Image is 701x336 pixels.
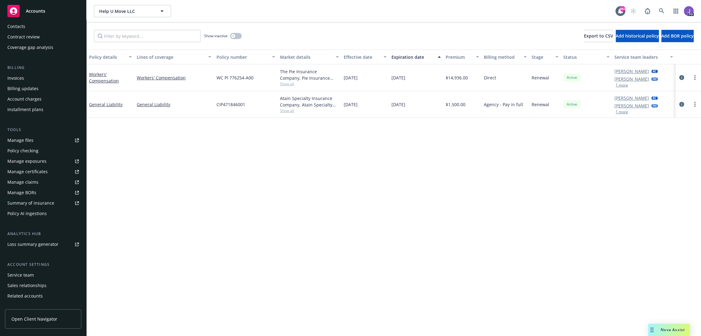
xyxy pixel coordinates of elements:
div: Manage files [7,135,34,145]
div: Market details [280,54,332,60]
button: Premium [443,50,481,64]
div: Account charges [7,94,42,104]
a: Invoices [5,73,81,83]
span: $14,936.00 [446,74,468,81]
div: Contract review [7,32,40,42]
a: Start snowing [627,5,639,17]
div: Service team leaders [614,54,667,60]
button: 1 more [616,83,628,87]
div: Contacts [7,22,25,31]
div: Manage certificates [7,167,48,177]
span: Help U Move LLC [99,8,152,14]
a: Accounts [5,2,81,20]
a: Service team [5,270,81,280]
span: Export to CSV [584,33,613,39]
a: Policy checking [5,146,81,156]
span: Add BOR policy [661,33,694,39]
div: Billing [5,65,81,71]
button: Add BOR policy [661,30,694,42]
a: Policy AI ingestions [5,209,81,218]
div: Atain Specialty Insurance Company, Atain Specialty Insurance Company, Burns & [PERSON_NAME] [280,95,339,108]
span: WC PI 776254-A00 [216,74,253,81]
span: CIP471846001 [216,101,245,108]
img: photo [684,6,694,16]
div: Tools [5,127,81,133]
a: Manage claims [5,177,81,187]
a: Coverage gap analysis [5,42,81,52]
a: Sales relationships [5,281,81,290]
div: Policy number [216,54,268,60]
div: Billing method [484,54,520,60]
button: Service team leaders [612,50,676,64]
span: [DATE] [391,74,405,81]
span: Add historical policy [616,33,659,39]
a: Contract review [5,32,81,42]
div: The Pie Insurance Company, Pie Insurance (Carrier) [280,68,339,81]
div: Invoices [7,73,24,83]
span: [DATE] [344,74,358,81]
a: Contacts [5,22,81,31]
div: Related accounts [7,291,43,301]
div: 99+ [620,6,625,12]
span: Open Client Navigator [11,316,57,322]
a: circleInformation [678,101,685,108]
a: Summary of insurance [5,198,81,208]
button: Expiration date [389,50,443,64]
div: Coverage gap analysis [7,42,53,52]
button: Status [561,50,612,64]
span: Agency - Pay in full [484,101,523,108]
a: [PERSON_NAME] [614,95,649,101]
a: Workers' Compensation [137,74,211,81]
div: Account settings [5,262,81,268]
button: Billing method [481,50,529,64]
span: Renewal [532,101,549,108]
div: Lines of coverage [137,54,205,60]
span: Active [566,102,578,107]
a: Workers' Compensation [89,71,119,84]
span: Direct [484,74,496,81]
div: Billing updates [7,84,38,94]
div: Premium [446,54,472,60]
a: Installment plans [5,105,81,114]
a: Related accounts [5,291,81,301]
a: more [691,74,699,81]
a: [PERSON_NAME] [614,68,649,74]
div: Manage exposures [7,156,47,166]
div: Client features [7,302,38,311]
a: [PERSON_NAME] [614,102,649,109]
button: Nova Assist [648,324,690,336]
span: $1,500.00 [446,101,465,108]
a: Loss summary generator [5,239,81,249]
a: Manage files [5,135,81,145]
span: Show inactive [204,33,228,38]
div: Analytics hub [5,231,81,237]
a: Manage BORs [5,188,81,198]
div: Service team [7,270,34,280]
a: Report a Bug [641,5,654,17]
span: Accounts [26,9,45,14]
a: General Liability [137,101,211,108]
a: Manage exposures [5,156,81,166]
button: Help U Move LLC [94,5,171,17]
button: Export to CSV [584,30,613,42]
div: Policy checking [7,146,38,156]
div: Expiration date [391,54,434,60]
a: Account charges [5,94,81,104]
a: Switch app [670,5,682,17]
div: Summary of insurance [7,198,54,208]
button: Policy number [214,50,278,64]
div: Manage claims [7,177,38,187]
div: Loss summary generator [7,239,59,249]
div: Policy AI ingestions [7,209,47,218]
button: Stage [529,50,561,64]
div: Effective date [344,54,380,60]
a: more [691,101,699,108]
div: Drag to move [648,324,656,336]
a: Search [655,5,668,17]
a: [PERSON_NAME] [614,76,649,82]
span: [DATE] [344,101,358,108]
span: Active [566,75,578,80]
div: Policy details [89,54,125,60]
a: General Liability [89,102,123,107]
